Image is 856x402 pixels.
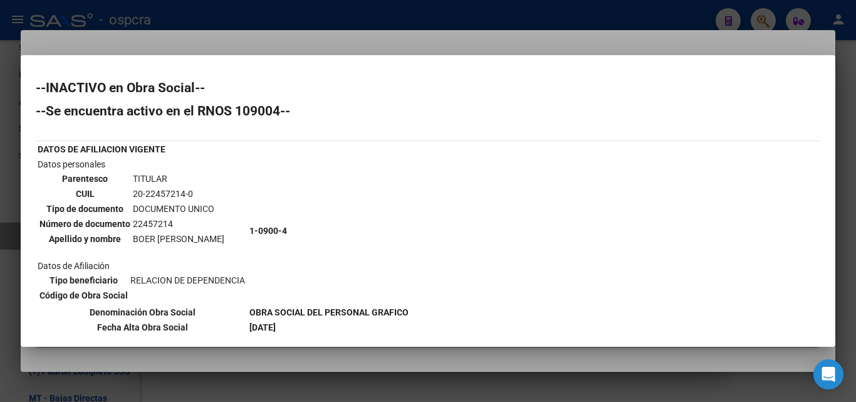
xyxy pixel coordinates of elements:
[132,187,225,201] td: 20-22457214-0
[39,187,131,201] th: CUIL
[38,144,165,154] b: DATOS DE AFILIACION VIGENTE
[37,157,248,304] td: Datos personales Datos de Afiliación
[132,202,225,216] td: DOCUMENTO UNICO
[39,288,128,302] th: Código de Obra Social
[249,322,276,332] b: [DATE]
[249,307,409,317] b: OBRA SOCIAL DEL PERSONAL GRAFICO
[132,232,225,246] td: BOER [PERSON_NAME]
[39,202,131,216] th: Tipo de documento
[813,359,843,389] div: Open Intercom Messenger
[39,273,128,287] th: Tipo beneficiario
[130,273,246,287] td: RELACION DE DEPENDENCIA
[37,305,248,319] th: Denominación Obra Social
[39,217,131,231] th: Número de documento
[132,172,225,186] td: TITULAR
[249,226,287,236] b: 1-0900-4
[37,320,248,334] th: Fecha Alta Obra Social
[132,217,225,231] td: 22457214
[39,232,131,246] th: Apellido y nombre
[36,82,820,94] h2: --INACTIVO en Obra Social--
[36,105,820,117] h2: --Se encuentra activo en el RNOS 109004--
[39,172,131,186] th: Parentesco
